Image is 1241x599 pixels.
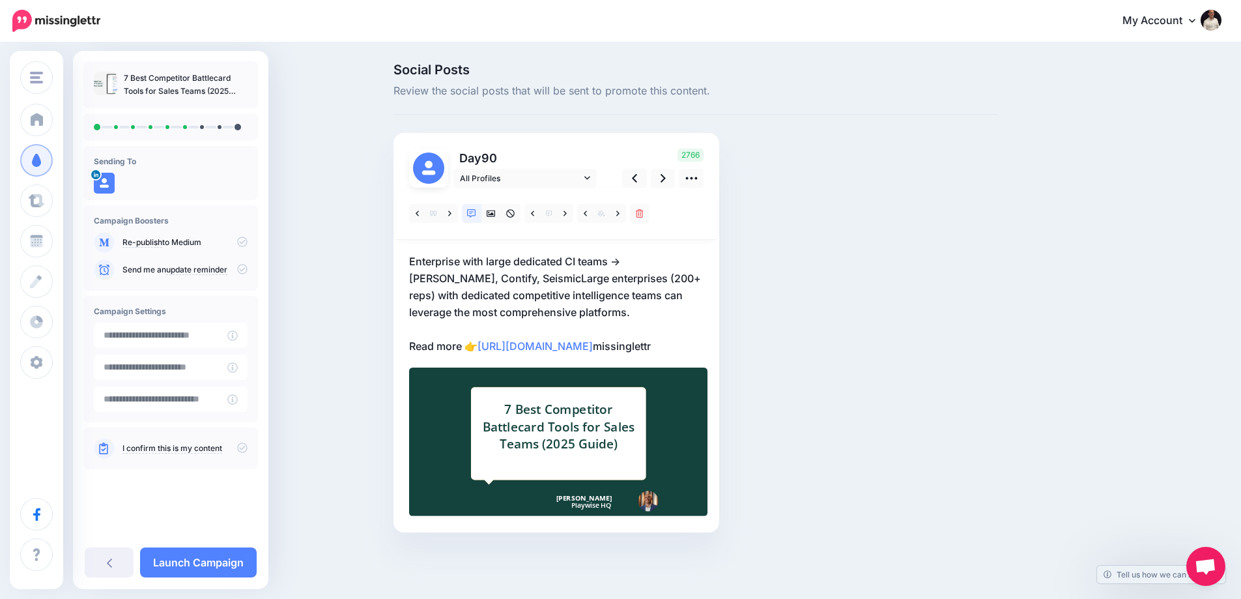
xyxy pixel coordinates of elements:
[124,72,248,98] p: 7 Best Competitor Battlecard Tools for Sales Teams (2025 Guide)
[122,443,222,454] a: I confirm this is my content
[409,253,704,355] p: Enterprise with large dedicated CI teams → [PERSON_NAME], Contify, SeismicLarge enterprises (200+...
[481,151,497,165] span: 90
[94,306,248,316] h4: Campaign Settings
[481,401,636,453] div: 7 Best Competitor Battlecard Tools for Sales Teams (2025 Guide)
[122,264,248,276] p: Send me an
[94,216,248,226] h4: Campaign Boosters
[94,173,115,194] img: user_default_image.png
[678,149,704,162] span: 2766
[94,156,248,166] h4: Sending To
[1109,5,1221,37] a: My Account
[122,237,162,248] a: Re-publish
[453,149,599,168] p: Day
[12,10,100,32] img: Missinglettr
[393,63,998,76] span: Social Posts
[1186,547,1225,586] div: Open chat
[556,493,612,504] span: [PERSON_NAME]
[571,500,612,511] span: Playwise HQ
[1097,566,1225,583] a: Tell us how we can improve
[413,153,444,184] img: user_default_image.png
[393,83,998,100] span: Review the social posts that will be sent to promote this content.
[122,237,248,248] p: to Medium
[460,171,581,185] span: All Profiles
[30,72,43,83] img: menu.png
[478,340,593,353] a: [URL][DOMAIN_NAME]
[94,72,117,95] img: a9399dac10242c33ab9153c6a5ca278c_thumb.jpg
[166,265,227,275] a: update reminder
[453,169,597,188] a: All Profiles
